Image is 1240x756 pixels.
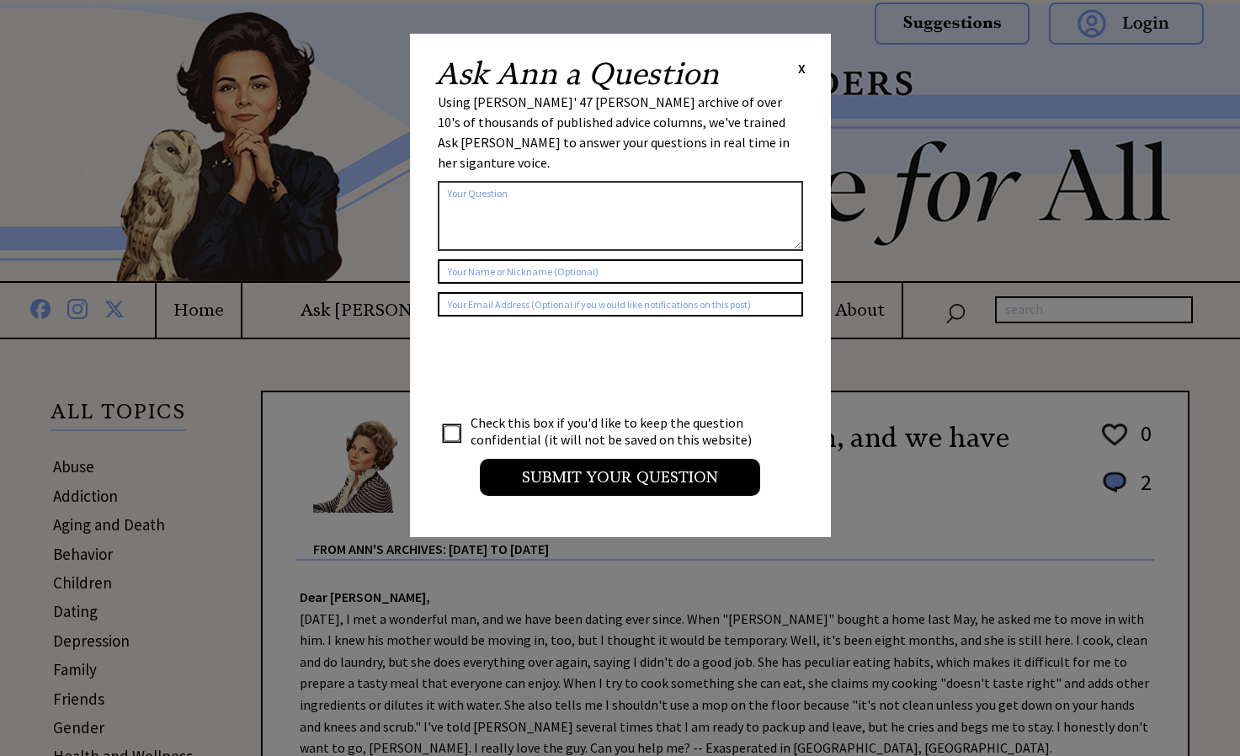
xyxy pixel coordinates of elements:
span: X [798,60,806,77]
input: Your Name or Nickname (Optional) [438,259,803,284]
input: Submit your Question [480,459,760,496]
h2: Ask Ann a Question [435,59,719,89]
div: Using [PERSON_NAME]' 47 [PERSON_NAME] archive of over 10's of thousands of published advice colum... [438,92,803,173]
input: Your Email Address (Optional if you would like notifications on this post) [438,292,803,317]
iframe: reCAPTCHA [438,333,694,399]
td: Check this box if you'd like to keep the question confidential (it will not be saved on this webs... [470,413,768,449]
